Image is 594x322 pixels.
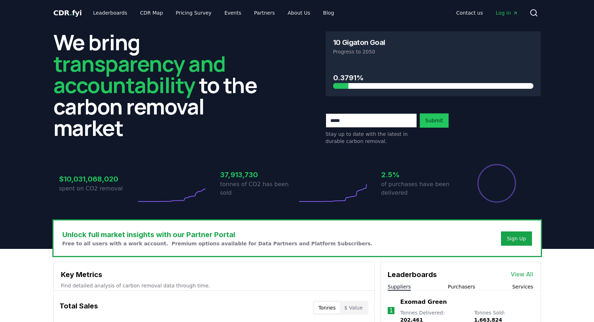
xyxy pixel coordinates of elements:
[490,6,523,19] a: Log in
[53,8,82,18] a: CDR.fyi
[388,283,411,290] button: Suppliers
[87,6,133,19] a: Leaderboards
[220,169,297,180] h3: 37,913,730
[53,49,226,99] span: transparency and accountability
[134,6,169,19] a: CDR Map
[333,39,385,46] h3: 10 Gigaton Goal
[69,9,72,17] span: .
[450,6,523,19] nav: Main
[333,72,533,83] h3: 0.3791%
[59,184,136,193] p: spent on CO2 removal
[248,6,280,19] a: Partners
[61,282,367,289] p: Find detailed analysis of carbon removal data through time.
[381,180,458,197] p: of purchases have been delivered
[62,240,373,247] p: Free to all users with a work account. Premium options available for Data Partners and Platform S...
[389,306,393,315] p: 1
[326,131,417,145] p: Stay up to date with the latest in durable carbon removal.
[420,113,449,128] button: Submit
[53,9,82,17] span: CDR fyi
[496,9,518,16] span: Log in
[340,302,367,313] button: $ Value
[60,301,98,315] h3: Total Sales
[87,6,340,19] nav: Main
[53,31,269,138] h2: We bring to the carbon removal market
[511,270,533,279] a: View All
[219,6,247,19] a: Events
[477,163,517,203] div: Percentage of sales delivered
[317,6,340,19] a: Blog
[501,231,532,246] button: Sign Up
[381,169,458,180] h3: 2.5%
[333,48,533,55] p: Progress to 2050
[282,6,316,19] a: About Us
[448,283,475,290] button: Purchasers
[400,298,447,306] a: Exomad Green
[314,302,340,313] button: Tonnes
[507,235,526,242] a: Sign Up
[450,6,489,19] a: Contact us
[170,6,217,19] a: Pricing Survey
[62,229,373,240] h3: Unlock full market insights with our Partner Portal
[61,269,367,280] h3: Key Metrics
[59,174,136,184] h3: $10,031,068,020
[220,180,297,197] p: tonnes of CO2 has been sold
[512,283,533,290] button: Services
[388,269,437,280] h3: Leaderboards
